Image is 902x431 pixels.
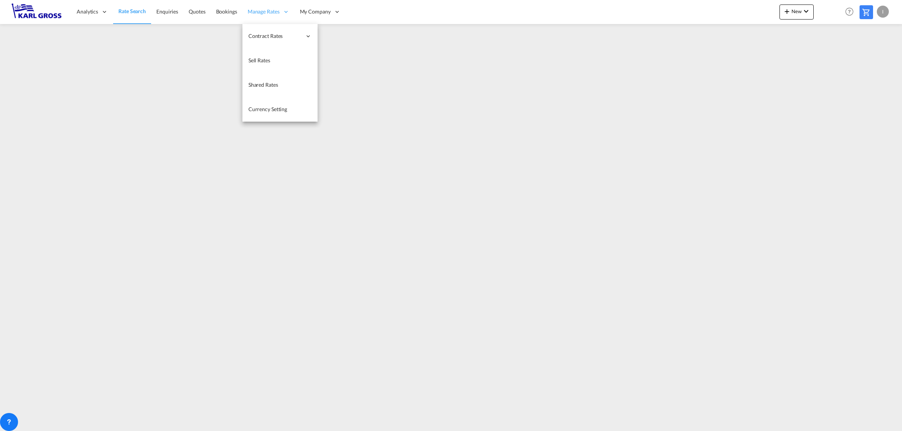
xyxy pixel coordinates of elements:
span: Bookings [216,8,237,15]
img: 3269c73066d711f095e541db4db89301.png [11,3,62,20]
span: New [782,8,811,14]
span: Analytics [77,8,98,15]
button: icon-plus 400-fgNewicon-chevron-down [779,5,814,20]
span: My Company [300,8,331,15]
span: Sell Rates [248,57,270,63]
span: Currency Setting [248,106,287,112]
md-icon: icon-plus 400-fg [782,7,792,16]
span: Contract Rates [248,32,302,40]
div: I [877,6,889,18]
span: Manage Rates [248,8,280,15]
span: Rate Search [118,8,146,14]
div: Contract Rates [242,24,318,48]
span: Shared Rates [248,81,278,88]
div: Help [843,5,860,19]
a: Sell Rates [242,48,318,73]
span: Enquiries [156,8,178,15]
md-icon: icon-chevron-down [802,7,811,16]
a: Currency Setting [242,97,318,122]
a: Shared Rates [242,73,318,97]
span: Help [843,5,856,18]
span: Quotes [189,8,205,15]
